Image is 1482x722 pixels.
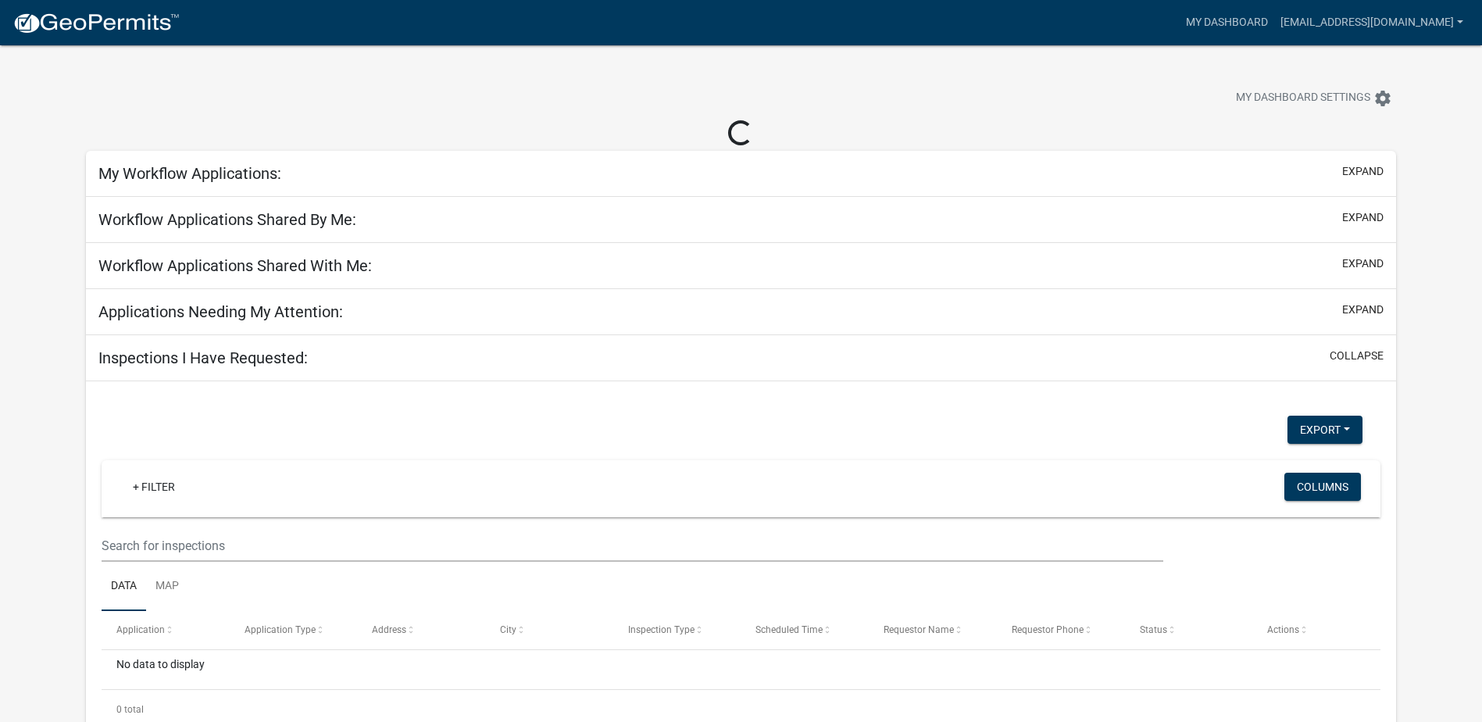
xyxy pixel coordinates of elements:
[230,611,358,649] datatable-header-cell: Application Type
[102,562,146,612] a: Data
[1342,163,1384,180] button: expand
[98,210,356,229] h5: Workflow Applications Shared By Me:
[1342,209,1384,226] button: expand
[869,611,997,649] datatable-header-cell: Requestor Name
[755,624,823,635] span: Scheduled Time
[102,611,230,649] datatable-header-cell: Application
[500,624,516,635] span: City
[1223,83,1405,113] button: My Dashboard Settingssettings
[1284,473,1361,501] button: Columns
[628,624,695,635] span: Inspection Type
[1236,89,1370,108] span: My Dashboard Settings
[1180,8,1274,38] a: My Dashboard
[372,624,406,635] span: Address
[120,473,187,501] a: + Filter
[1287,416,1362,444] button: Export
[1373,89,1392,108] i: settings
[997,611,1125,649] datatable-header-cell: Requestor Phone
[98,164,281,183] h5: My Workflow Applications:
[1342,256,1384,272] button: expand
[485,611,613,649] datatable-header-cell: City
[1252,611,1380,649] datatable-header-cell: Actions
[116,624,165,635] span: Application
[98,348,308,367] h5: Inspections I Have Requested:
[98,256,372,275] h5: Workflow Applications Shared With Me:
[1012,624,1084,635] span: Requestor Phone
[1330,348,1384,364] button: collapse
[884,624,954,635] span: Requestor Name
[613,611,741,649] datatable-header-cell: Inspection Type
[98,302,343,321] h5: Applications Needing My Attention:
[102,650,1380,689] div: No data to display
[245,624,316,635] span: Application Type
[1140,624,1167,635] span: Status
[102,530,1163,562] input: Search for inspections
[1267,624,1299,635] span: Actions
[1342,302,1384,318] button: expand
[1124,611,1252,649] datatable-header-cell: Status
[741,611,869,649] datatable-header-cell: Scheduled Time
[357,611,485,649] datatable-header-cell: Address
[1274,8,1470,38] a: [EMAIL_ADDRESS][DOMAIN_NAME]
[146,562,188,612] a: Map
